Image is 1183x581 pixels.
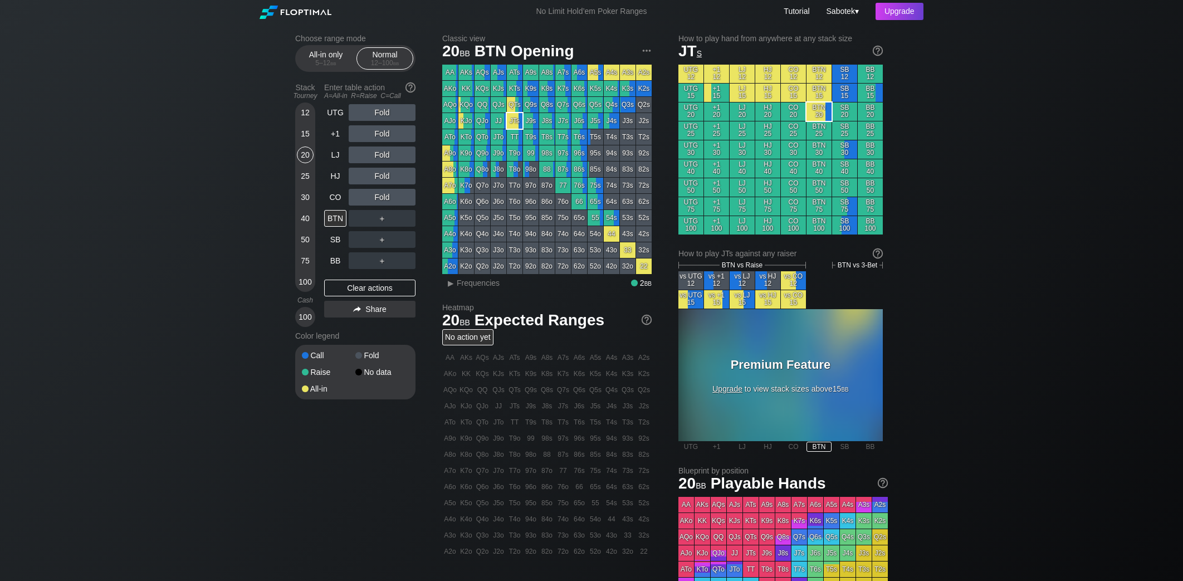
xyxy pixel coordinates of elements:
[730,102,755,121] div: LJ 20
[832,159,857,178] div: SB 40
[858,102,883,121] div: BB 20
[571,162,587,177] div: 86s
[459,46,470,58] span: bb
[588,210,603,226] div: 55
[755,102,780,121] div: HJ 20
[588,81,603,96] div: K5s
[806,216,832,235] div: BTN 100
[539,81,555,96] div: K8s
[297,231,314,248] div: 50
[458,81,474,96] div: KK
[458,113,474,129] div: KJo
[507,226,522,242] div: T4o
[291,92,320,100] div: Tourney
[604,162,619,177] div: 84s
[827,7,855,16] span: Sabotek
[349,147,415,163] div: Fold
[620,178,636,193] div: 73s
[555,113,571,129] div: J7s
[491,194,506,209] div: J6o
[297,274,314,290] div: 100
[858,178,883,197] div: BB 50
[704,84,729,102] div: +1 15
[588,145,603,161] div: 95s
[353,306,361,313] img: share.864f2f62.svg
[349,189,415,206] div: Fold
[442,242,458,258] div: A3o
[620,81,636,96] div: K3s
[324,79,415,104] div: Enter table action
[523,258,539,274] div: 92o
[832,121,857,140] div: SB 25
[636,162,652,177] div: 82s
[475,162,490,177] div: Q8o
[475,97,490,113] div: QQ
[442,129,458,145] div: ATo
[491,178,506,193] div: J7o
[555,97,571,113] div: Q7s
[458,210,474,226] div: K5o
[361,59,408,67] div: 12 – 100
[641,314,653,326] img: help.32db89a4.svg
[678,197,703,216] div: UTG 75
[297,252,314,269] div: 75
[588,194,603,209] div: 65s
[620,194,636,209] div: 63s
[832,102,857,121] div: SB 20
[324,168,346,184] div: HJ
[678,84,703,102] div: UTG 15
[571,97,587,113] div: Q6s
[555,145,571,161] div: 97s
[571,242,587,258] div: 63o
[491,113,506,129] div: JJ
[523,242,539,258] div: 93o
[539,129,555,145] div: T8s
[604,178,619,193] div: 74s
[730,159,755,178] div: LJ 40
[291,79,320,104] div: Stack
[755,84,780,102] div: HJ 15
[302,385,355,393] div: All-in
[519,7,663,18] div: No Limit Hold’em Poker Ranges
[475,81,490,96] div: KQs
[858,84,883,102] div: BB 15
[555,65,571,80] div: A7s
[704,102,729,121] div: +1 20
[858,140,883,159] div: BB 30
[555,162,571,177] div: 87s
[442,34,652,43] h2: Classic view
[781,121,806,140] div: CO 25
[730,140,755,159] div: LJ 30
[832,197,857,216] div: SB 75
[636,129,652,145] div: T2s
[442,113,458,129] div: AJo
[588,129,603,145] div: T5s
[507,97,522,113] div: QTs
[324,147,346,163] div: LJ
[781,102,806,121] div: CO 20
[523,113,539,129] div: J9s
[507,81,522,96] div: KTs
[539,258,555,274] div: 82o
[349,104,415,121] div: Fold
[458,145,474,161] div: K9o
[636,226,652,242] div: 42s
[781,197,806,216] div: CO 75
[539,178,555,193] div: 87o
[523,65,539,80] div: A9s
[297,168,314,184] div: 25
[324,210,346,227] div: BTN
[704,121,729,140] div: +1 25
[475,258,490,274] div: Q2o
[404,81,417,94] img: help.32db89a4.svg
[324,189,346,206] div: CO
[730,178,755,197] div: LJ 50
[704,216,729,235] div: +1 100
[442,194,458,209] div: A6o
[442,145,458,161] div: A9o
[475,145,490,161] div: Q9o
[458,162,474,177] div: K8o
[641,45,653,57] img: ellipsis.fd386fe8.svg
[555,81,571,96] div: K7s
[442,210,458,226] div: A5o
